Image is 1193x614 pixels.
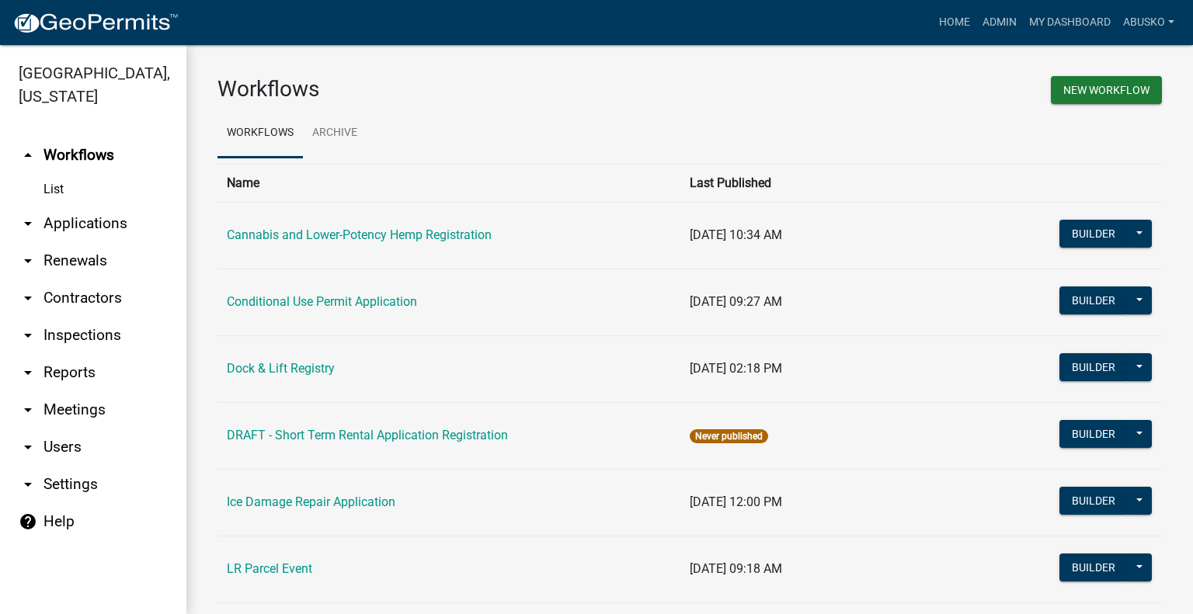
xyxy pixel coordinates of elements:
a: Archive [303,109,367,158]
a: My Dashboard [1023,8,1117,37]
button: Builder [1059,353,1128,381]
button: Builder [1059,286,1128,314]
button: Builder [1059,553,1128,581]
button: Builder [1059,220,1128,248]
a: Ice Damage Repair Application [227,494,395,509]
i: arrow_drop_down [19,289,37,307]
a: LR Parcel Event [227,561,312,576]
span: [DATE] 09:18 AM [690,561,782,576]
a: Conditional Use Permit Application [227,294,417,309]
span: [DATE] 02:18 PM [690,361,782,376]
button: Builder [1059,487,1128,515]
span: [DATE] 10:34 AM [690,227,782,242]
i: help [19,512,37,531]
i: arrow_drop_down [19,214,37,233]
a: Admin [976,8,1023,37]
a: Dock & Lift Registry [227,361,335,376]
a: Cannabis and Lower-Potency Hemp Registration [227,227,492,242]
i: arrow_drop_down [19,438,37,456]
i: arrow_drop_down [19,475,37,494]
i: arrow_drop_up [19,146,37,165]
a: abusko [1117,8,1181,37]
h3: Workflows [217,76,678,102]
span: [DATE] 12:00 PM [690,494,782,509]
i: arrow_drop_down [19,363,37,382]
i: arrow_drop_down [19,401,37,419]
i: arrow_drop_down [19,326,37,345]
th: Name [217,164,680,202]
span: Never published [690,429,768,443]
a: Home [933,8,976,37]
i: arrow_drop_down [19,251,37,270]
a: DRAFT - Short Term Rental Application Registration [227,428,508,442]
button: Builder [1059,420,1128,448]
button: New Workflow [1051,76,1162,104]
span: [DATE] 09:27 AM [690,294,782,309]
th: Last Published [680,164,1024,202]
a: Workflows [217,109,303,158]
